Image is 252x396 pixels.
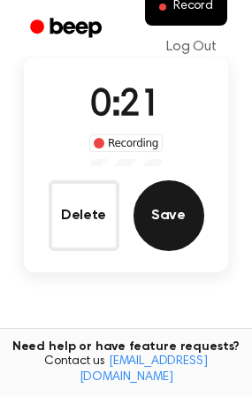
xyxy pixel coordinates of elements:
span: 0:21 [90,88,161,125]
div: Recording [89,134,163,152]
button: Delete Audio Record [49,180,119,251]
span: Contact us [11,354,241,385]
a: Log Out [149,26,234,68]
button: Save Audio Record [134,180,204,251]
a: [EMAIL_ADDRESS][DOMAIN_NAME] [80,355,208,384]
a: Beep [18,11,118,46]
